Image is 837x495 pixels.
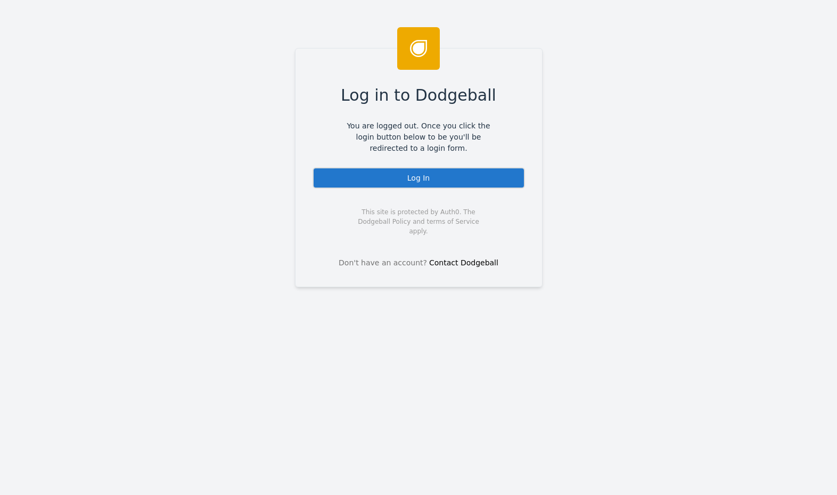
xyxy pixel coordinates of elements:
div: Log In [313,167,525,189]
span: Log in to Dodgeball [341,83,496,107]
span: Don't have an account? [339,257,427,269]
a: Contact Dodgeball [429,258,498,267]
span: You are logged out. Once you click the login button below to be you'll be redirected to a login f... [339,120,498,154]
span: This site is protected by Auth0. The Dodgeball Policy and terms of Service apply. [349,207,489,236]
